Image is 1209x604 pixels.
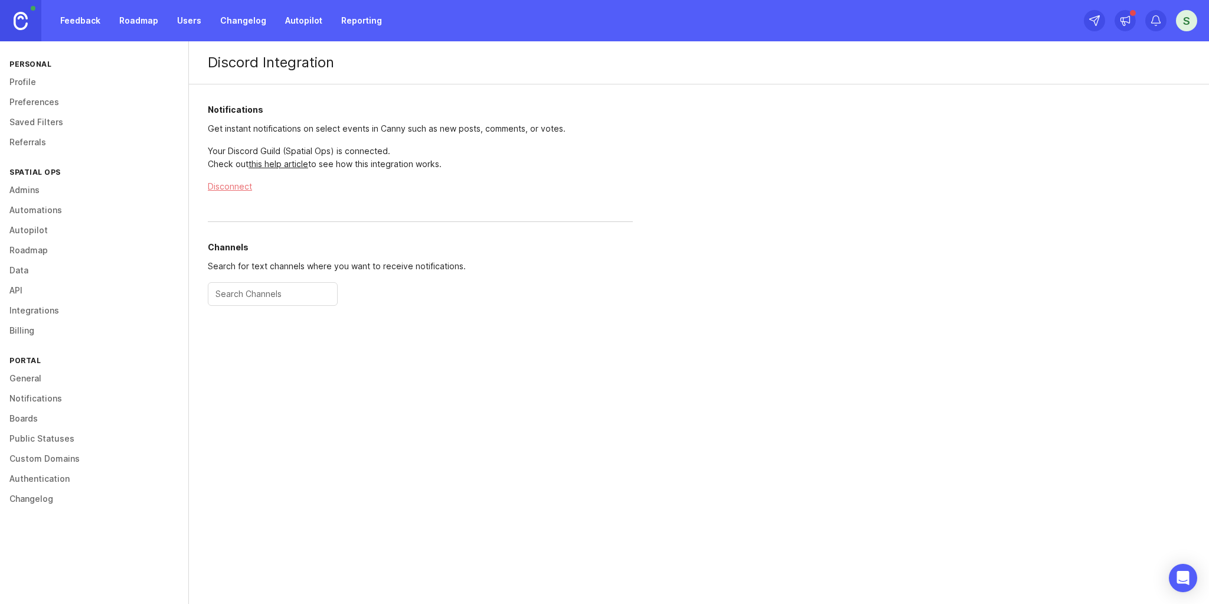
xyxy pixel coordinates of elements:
div: Check out to see how this integration works. [208,158,633,171]
div: Search for text channels where you want to receive notifications. [208,260,633,273]
input: Search Channels [215,288,330,301]
div: Get instant notifications on select events in Canny such as new posts, comments, or votes. [208,122,633,135]
a: this help article [249,159,308,169]
a: Autopilot [278,10,329,31]
button: S [1176,10,1197,31]
div: Channels [208,241,633,254]
div: Your Discord Guild ( Spatial Ops ) is connected. [208,145,633,158]
div: Open Intercom Messenger [1169,564,1197,592]
a: Feedback [53,10,107,31]
a: Changelog [213,10,273,31]
div: Disconnect [208,180,633,193]
a: Users [170,10,208,31]
img: Canny Home [14,12,28,30]
div: Discord Integration [189,41,1209,84]
a: Roadmap [112,10,165,31]
div: Notifications [208,103,633,116]
a: Reporting [334,10,389,31]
